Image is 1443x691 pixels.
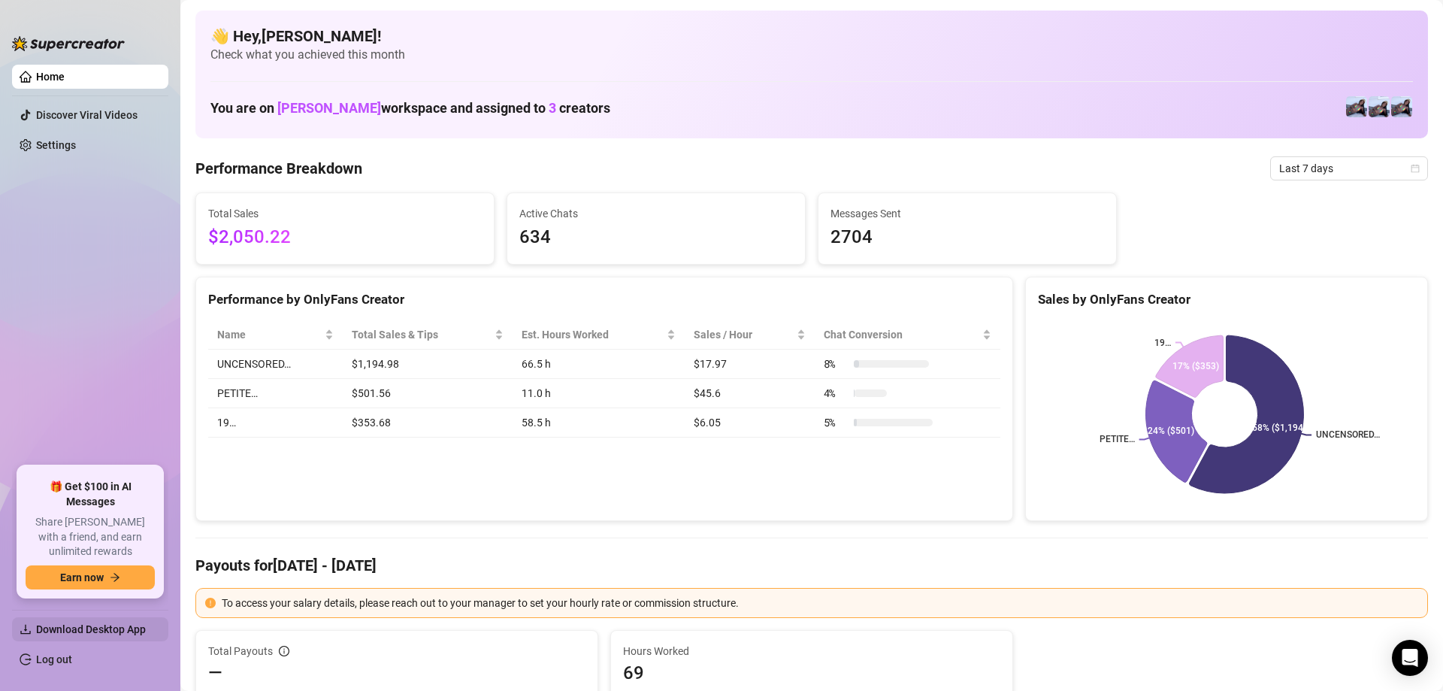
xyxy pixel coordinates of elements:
[824,414,848,431] span: 5 %
[352,326,492,343] span: Total Sales & Tips
[1346,96,1367,117] img: 19
[1316,430,1380,441] text: UNCENSORED…
[208,289,1000,310] div: Performance by OnlyFans Creator
[26,515,155,559] span: Share [PERSON_NAME] with a friend, and earn unlimited rewards
[208,205,482,222] span: Total Sales
[36,653,72,665] a: Log out
[1100,435,1135,445] text: PETITE…
[12,36,125,51] img: logo-BBDzfeDw.svg
[1392,640,1428,676] div: Open Intercom Messenger
[210,100,610,117] h1: You are on workspace and assigned to creators
[208,643,273,659] span: Total Payouts
[522,326,663,343] div: Est. Hours Worked
[1038,289,1415,310] div: Sales by OnlyFans Creator
[343,350,513,379] td: $1,194.98
[694,326,794,343] span: Sales / Hour
[208,350,343,379] td: UNCENSORED…
[217,326,322,343] span: Name
[549,100,556,116] span: 3
[824,356,848,372] span: 8 %
[279,646,289,656] span: info-circle
[1391,96,1412,117] img: PETITE
[343,379,513,408] td: $501.56
[824,385,848,402] span: 4 %
[210,26,1413,47] h4: 👋 Hey, [PERSON_NAME] !
[685,350,815,379] td: $17.97
[195,158,362,179] h4: Performance Breakdown
[343,408,513,438] td: $353.68
[815,320,1000,350] th: Chat Conversion
[685,408,815,438] td: $6.05
[208,661,222,685] span: —
[685,320,815,350] th: Sales / Hour
[208,379,343,408] td: PETITE…
[36,139,76,151] a: Settings
[513,379,684,408] td: 11.0 h
[110,572,120,583] span: arrow-right
[36,71,65,83] a: Home
[343,320,513,350] th: Total Sales & Tips
[208,223,482,252] span: $2,050.22
[210,47,1413,63] span: Check what you achieved this month
[1411,164,1420,173] span: calendar
[824,326,979,343] span: Chat Conversion
[623,661,1000,685] span: 69
[1369,96,1390,117] img: UNCENSORED
[513,350,684,379] td: 66.5 h
[830,223,1104,252] span: 2704
[1279,157,1419,180] span: Last 7 days
[208,320,343,350] th: Name
[208,408,343,438] td: 19…
[20,623,32,635] span: download
[36,109,138,121] a: Discover Viral Videos
[623,643,1000,659] span: Hours Worked
[685,379,815,408] td: $45.6
[195,555,1428,576] h4: Payouts for [DATE] - [DATE]
[60,571,104,583] span: Earn now
[830,205,1104,222] span: Messages Sent
[277,100,381,116] span: [PERSON_NAME]
[26,480,155,509] span: 🎁 Get $100 in AI Messages
[519,205,793,222] span: Active Chats
[519,223,793,252] span: 634
[26,565,155,589] button: Earn nowarrow-right
[222,595,1418,611] div: To access your salary details, please reach out to your manager to set your hourly rate or commis...
[1154,338,1171,348] text: 19…
[205,598,216,608] span: exclamation-circle
[36,623,146,635] span: Download Desktop App
[513,408,684,438] td: 58.5 h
